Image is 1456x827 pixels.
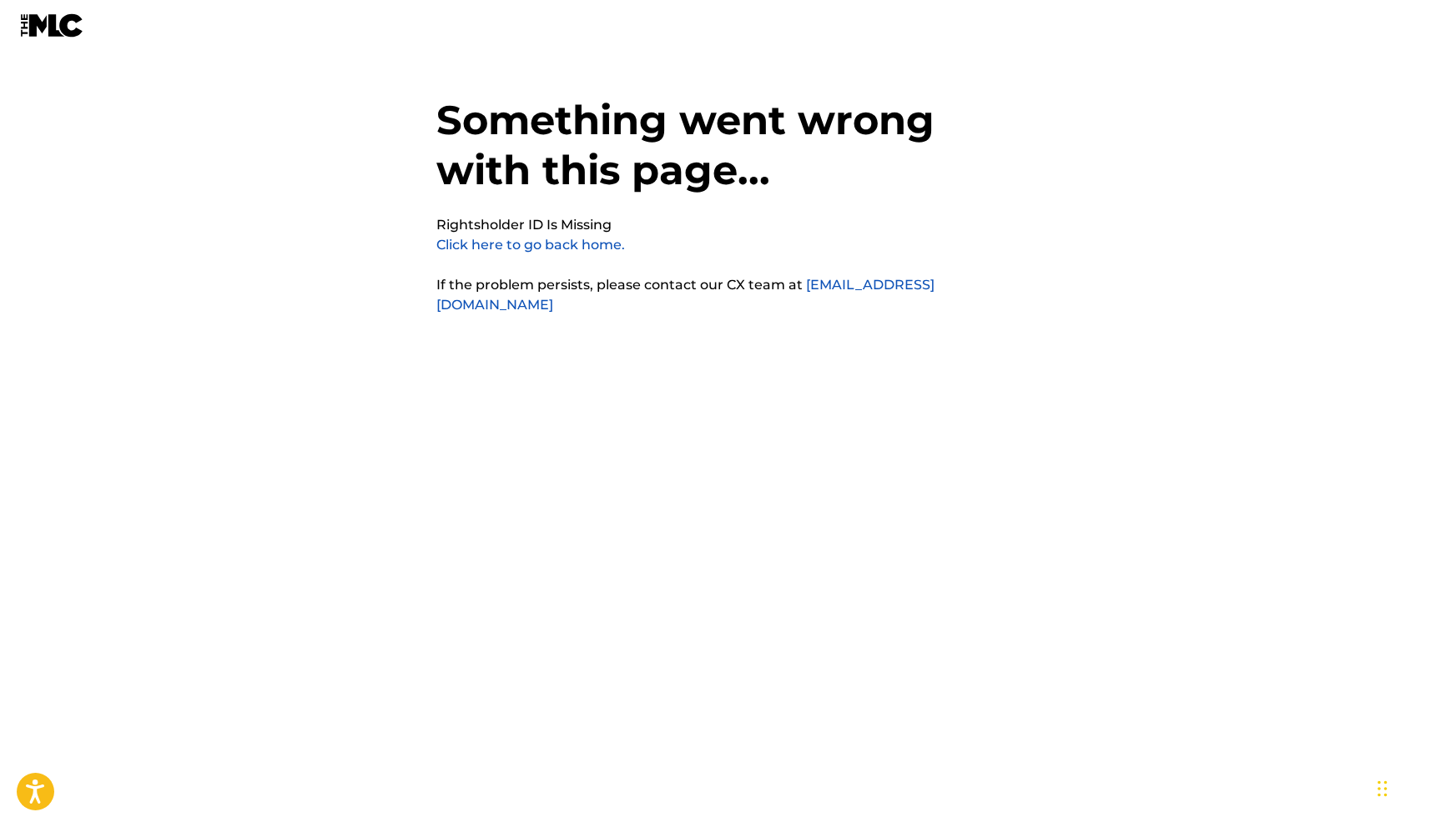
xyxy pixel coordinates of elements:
[1378,764,1388,814] div: Drag
[436,275,1020,315] p: If the problem persists, please contact our CX team at
[436,277,935,313] a: [EMAIL_ADDRESS][DOMAIN_NAME]
[20,13,84,38] img: MLC Logo
[1373,747,1456,827] iframe: Chat Widget
[436,215,612,235] pre: Rightsholder ID Is Missing
[436,237,625,253] a: Click here to go back home.
[436,95,1020,215] h1: Something went wrong with this page...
